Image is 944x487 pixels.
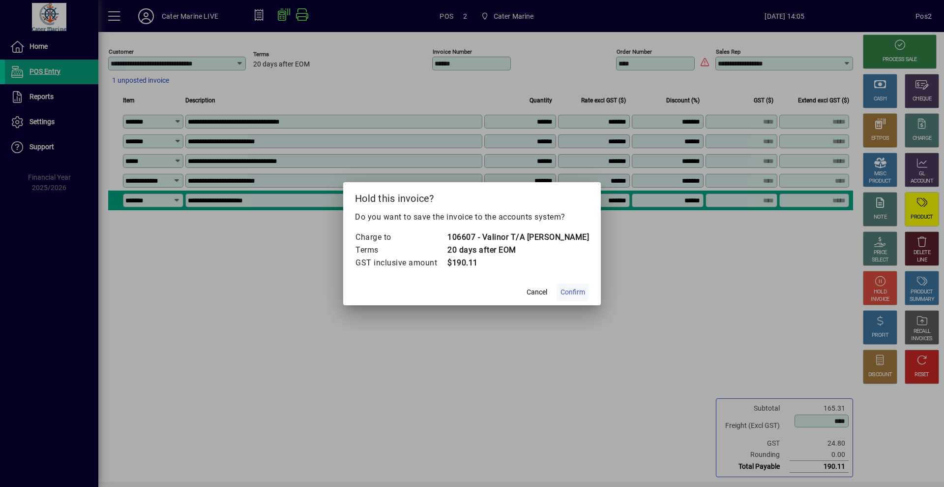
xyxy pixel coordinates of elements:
span: Cancel [527,287,547,297]
button: Confirm [557,284,589,301]
td: $190.11 [447,257,589,269]
span: Confirm [560,287,585,297]
td: 106607 - Valinor T/A [PERSON_NAME] [447,231,589,244]
td: 20 days after EOM [447,244,589,257]
button: Cancel [521,284,553,301]
td: Terms [355,244,447,257]
p: Do you want to save the invoice to the accounts system? [355,211,589,223]
h2: Hold this invoice? [343,182,601,211]
td: Charge to [355,231,447,244]
td: GST inclusive amount [355,257,447,269]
